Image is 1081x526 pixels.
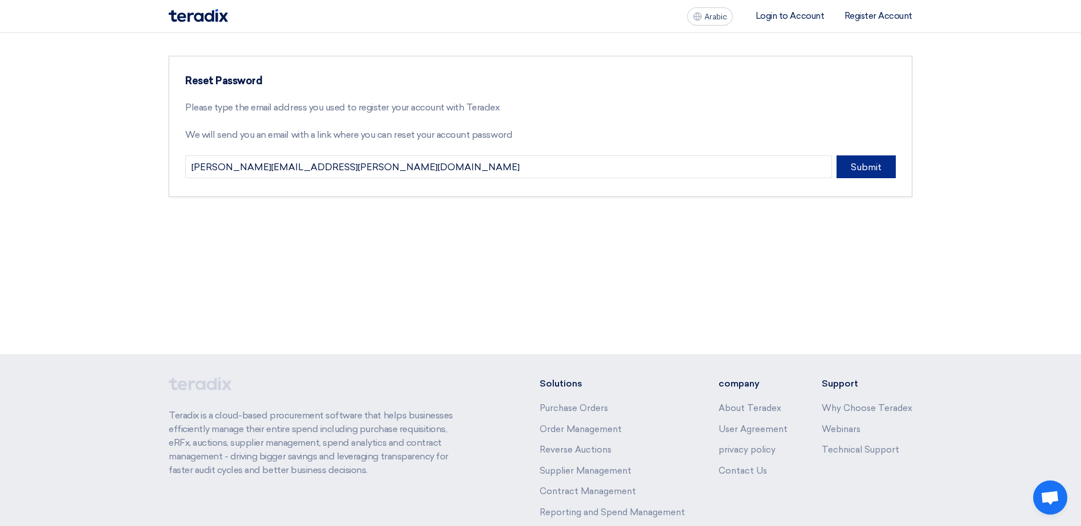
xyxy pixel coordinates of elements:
a: User Agreement [719,424,788,434]
img: Teradix logo [169,9,228,22]
li: Register Account [845,11,912,21]
a: Contract Management [540,486,636,496]
a: Order Management [540,424,622,434]
a: Supplier Management [540,466,631,476]
li: Solutions [540,377,685,391]
li: company [719,377,788,391]
li: Login to Account [756,11,824,21]
a: Why Choose Teradex [822,403,912,413]
p: Teradix is a cloud-based procurement software that helps businesses efficiently manage their enti... [169,409,466,477]
input: Enter your business email... [185,155,832,178]
div: Open chat [1033,480,1067,515]
a: Reverse Auctions [540,445,611,455]
a: Reporting and Spend Management [540,507,685,517]
span: Arabic [704,13,727,21]
li: Support [822,377,912,391]
p: Please type the email address you used to register your account with Teradex [185,101,576,114]
a: Webinars [822,424,860,434]
button: Submit [837,155,896,178]
h3: Reset Password [185,75,576,87]
button: Arabic [687,7,733,26]
a: Purchase Orders [540,403,608,413]
a: privacy policy [719,445,776,455]
p: We will send you an email with a link where you can reset your account password [185,128,576,142]
a: About Teradex [719,403,781,413]
a: Contact Us [719,466,767,476]
a: Technical Support [822,445,899,455]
